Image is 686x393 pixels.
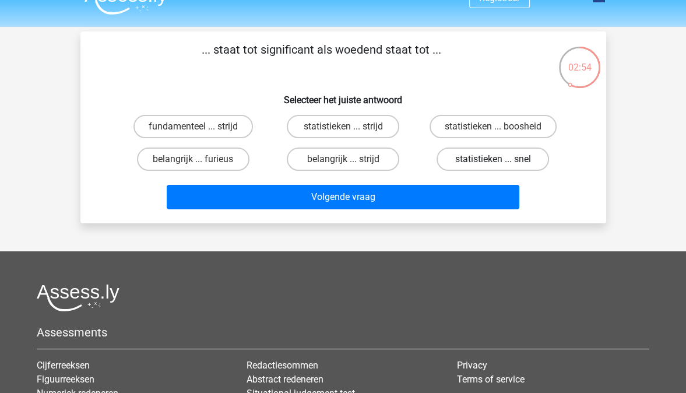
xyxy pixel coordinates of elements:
h5: Assessments [37,325,649,339]
label: statistieken ... snel [437,148,549,171]
a: Terms of service [457,374,525,385]
h6: Selecteer het juiste antwoord [99,85,588,106]
a: Figuurreeksen [37,374,94,385]
label: statistieken ... boosheid [430,115,557,138]
a: Redactiesommen [247,360,318,371]
a: Abstract redeneren [247,374,323,385]
button: Volgende vraag [167,185,519,209]
img: Assessly logo [37,284,119,311]
label: statistieken ... strijd [287,115,399,138]
label: belangrijk ... furieus [137,148,249,171]
div: 02:54 [558,45,601,75]
p: ... staat tot significant als woedend staat tot ... [99,41,544,76]
label: belangrijk ... strijd [287,148,399,171]
a: Cijferreeksen [37,360,90,371]
a: Privacy [457,360,487,371]
label: fundamenteel ... strijd [133,115,253,138]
